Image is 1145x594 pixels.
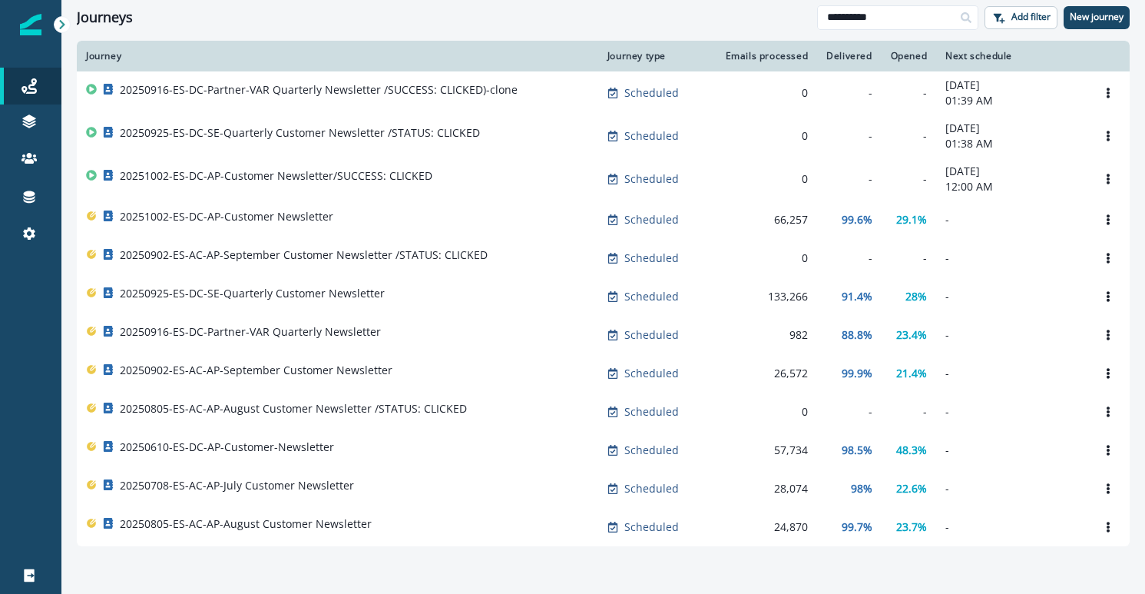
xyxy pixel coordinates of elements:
[20,14,41,35] img: Inflection
[120,324,381,340] p: 20250916-ES-DC-Partner-VAR Quarterly Newsletter
[945,404,1077,420] p: -
[905,289,927,304] p: 28%
[77,431,1130,470] a: 20250610-ES-DC-AP-Customer-NewsletterScheduled57,73498.5%48.3%-Options
[720,443,808,458] div: 57,734
[77,239,1130,277] a: 20250902-ES-AC-AP-September Customer Newsletter /STATUS: CLICKEDScheduled0---Options
[826,128,872,144] div: -
[891,251,928,266] div: -
[120,125,480,141] p: 20250925-ES-DC-SE-Quarterly Customer Newsletter /STATUS: CLICKED
[896,327,927,343] p: 23.4%
[945,251,1077,266] p: -
[624,212,679,227] p: Scheduled
[86,50,589,62] div: Journey
[1096,324,1120,347] button: Options
[826,85,872,101] div: -
[77,9,133,26] h1: Journeys
[1096,477,1120,500] button: Options
[624,289,679,304] p: Scheduled
[720,404,808,420] div: 0
[720,171,808,187] div: 0
[77,508,1130,546] a: 20250805-ES-AC-AP-August Customer NewsletterScheduled24,87099.7%23.7%-Options
[1011,12,1051,22] p: Add filter
[720,212,808,227] div: 66,257
[120,401,467,416] p: 20250805-ES-AC-AP-August Customer Newsletter /STATUS: CLICKED
[120,516,372,532] p: 20250805-ES-AC-AP-August Customer Newsletter
[896,519,927,535] p: 23.7%
[842,289,872,304] p: 91.4%
[851,481,872,496] p: 98%
[120,286,385,301] p: 20250925-ES-DC-SE-Quarterly Customer Newsletter
[826,251,872,266] div: -
[945,50,1077,62] div: Next schedule
[720,85,808,101] div: 0
[945,289,1077,304] p: -
[624,443,679,458] p: Scheduled
[842,366,872,381] p: 99.9%
[720,289,808,304] div: 133,266
[826,50,872,62] div: Delivered
[945,121,1077,136] p: [DATE]
[945,519,1077,535] p: -
[945,366,1077,381] p: -
[77,470,1130,508] a: 20250708-ES-AC-AP-July Customer NewsletterScheduled28,07498%22.6%-Options
[891,50,928,62] div: Opened
[624,519,679,535] p: Scheduled
[896,212,927,227] p: 29.1%
[842,443,872,458] p: 98.5%
[77,354,1130,393] a: 20250902-ES-AC-AP-September Customer NewsletterScheduled26,57299.9%21.4%-Options
[624,481,679,496] p: Scheduled
[891,404,928,420] div: -
[120,168,432,184] p: 20251002-ES-DC-AP-Customer Newsletter/SUCCESS: CLICKED
[842,212,872,227] p: 99.6%
[720,327,808,343] div: 982
[624,85,679,101] p: Scheduled
[1096,81,1120,105] button: Options
[720,251,808,266] div: 0
[1096,400,1120,423] button: Options
[624,327,679,343] p: Scheduled
[1064,6,1130,29] button: New journey
[120,478,354,493] p: 20250708-ES-AC-AP-July Customer Newsletter
[624,128,679,144] p: Scheduled
[120,440,334,455] p: 20250610-ES-DC-AP-Customer-Newsletter
[826,171,872,187] div: -
[624,251,679,266] p: Scheduled
[1096,362,1120,385] button: Options
[891,128,928,144] div: -
[120,247,488,263] p: 20250902-ES-AC-AP-September Customer Newsletter /STATUS: CLICKED
[826,404,872,420] div: -
[120,82,518,98] p: 20250916-ES-DC-Partner-VAR Quarterly Newsletter /SUCCESS: CLICKED)-clone
[945,212,1077,227] p: -
[1096,439,1120,462] button: Options
[945,443,1077,458] p: -
[720,50,808,62] div: Emails processed
[1096,285,1120,308] button: Options
[842,519,872,535] p: 99.7%
[624,404,679,420] p: Scheduled
[77,316,1130,354] a: 20250916-ES-DC-Partner-VAR Quarterly NewsletterScheduled98288.8%23.4%-Options
[985,6,1057,29] button: Add filter
[945,179,1077,194] p: 12:00 AM
[891,85,928,101] div: -
[945,327,1077,343] p: -
[1096,247,1120,270] button: Options
[720,128,808,144] div: 0
[896,481,927,496] p: 22.6%
[945,481,1077,496] p: -
[624,366,679,381] p: Scheduled
[896,366,927,381] p: 21.4%
[77,114,1130,158] a: 20250925-ES-DC-SE-Quarterly Customer Newsletter /STATUS: CLICKEDScheduled0--[DATE]01:38 AMOptions
[77,393,1130,431] a: 20250805-ES-AC-AP-August Customer Newsletter /STATUS: CLICKEDScheduled0---Options
[945,136,1077,151] p: 01:38 AM
[1096,124,1120,148] button: Options
[607,50,702,62] div: Journey type
[1096,168,1120,191] button: Options
[842,327,872,343] p: 88.8%
[945,78,1077,93] p: [DATE]
[720,481,808,496] div: 28,074
[891,171,928,187] div: -
[1070,12,1123,22] p: New journey
[945,93,1077,108] p: 01:39 AM
[624,171,679,187] p: Scheduled
[720,366,808,381] div: 26,572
